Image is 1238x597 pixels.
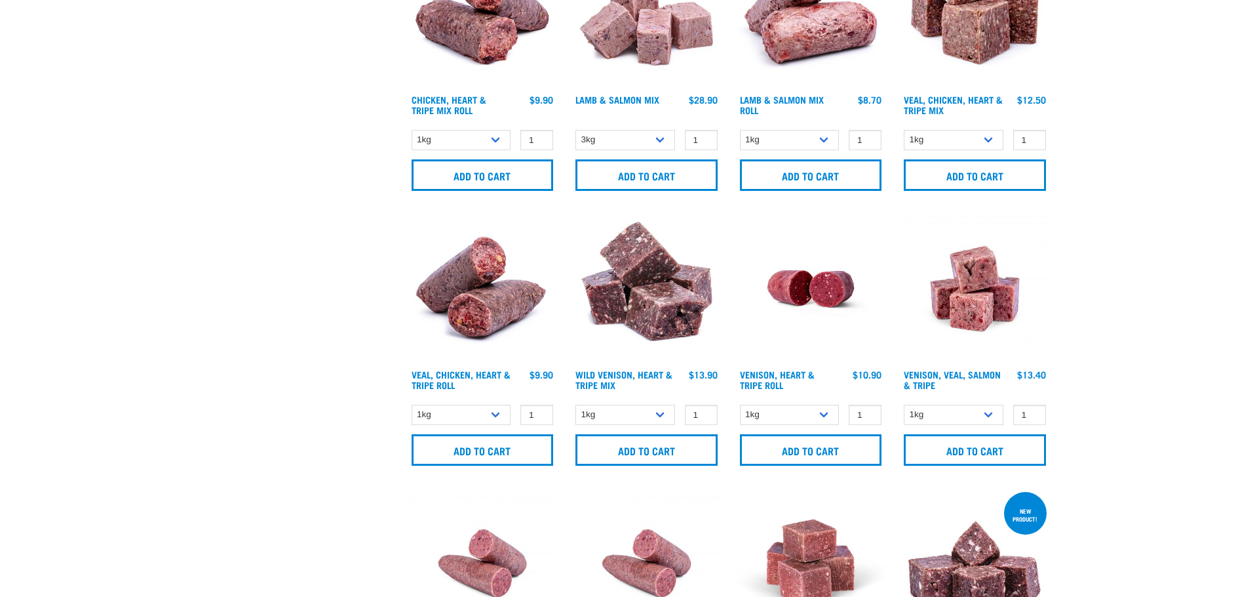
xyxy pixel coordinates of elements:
div: $8.70 [858,94,881,105]
a: Lamb & Salmon Mix Roll [740,97,824,112]
img: 1171 Venison Heart Tripe Mix 01 [572,215,721,363]
div: $13.40 [1017,369,1046,380]
img: Raw Essentials Venison Heart & Tripe Hypoallergenic Raw Pet Food Bulk Roll Unwrapped [737,215,885,363]
a: Veal, Chicken, Heart & Tripe Mix [904,97,1003,112]
input: 1 [520,405,553,425]
div: $12.50 [1017,94,1046,105]
div: $9.90 [530,369,553,380]
input: 1 [1013,405,1046,425]
img: Venison Veal Salmon Tripe 1621 [900,215,1049,363]
input: Add to cart [904,434,1046,466]
input: Add to cart [740,434,882,466]
input: Add to cart [904,159,1046,191]
input: Add to cart [740,159,882,191]
div: $13.90 [689,369,718,380]
img: 1263 Chicken Organ Roll 02 [408,215,557,363]
input: 1 [685,405,718,425]
a: Lamb & Salmon Mix [575,97,659,102]
input: 1 [849,130,881,150]
input: 1 [849,405,881,425]
input: Add to cart [412,159,554,191]
a: Veal, Chicken, Heart & Tripe Roll [412,372,511,387]
div: $10.90 [853,369,881,380]
input: 1 [685,130,718,150]
input: 1 [520,130,553,150]
input: Add to cart [412,434,554,466]
a: Venison, Veal, Salmon & Tripe [904,372,1001,387]
a: Chicken, Heart & Tripe Mix Roll [412,97,486,112]
a: Venison, Heart & Tripe Roll [740,372,815,387]
div: new product! [1004,501,1047,529]
div: $28.90 [689,94,718,105]
input: Add to cart [575,159,718,191]
div: $9.90 [530,94,553,105]
a: Wild Venison, Heart & Tripe Mix [575,372,672,387]
input: Add to cart [575,434,718,466]
input: 1 [1013,130,1046,150]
